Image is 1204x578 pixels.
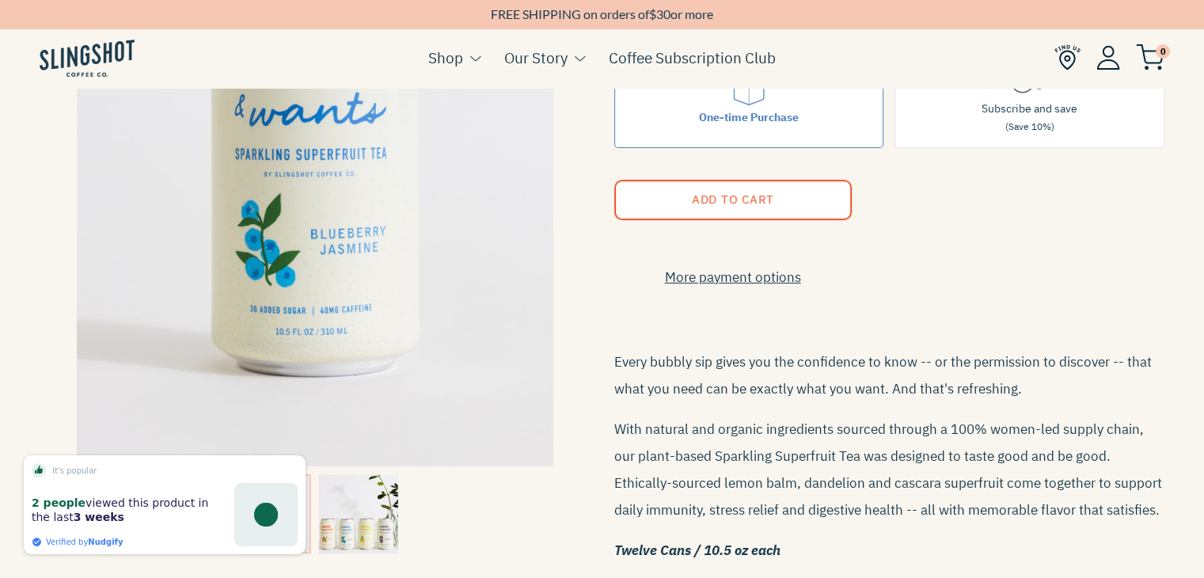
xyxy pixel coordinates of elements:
[614,542,781,559] em: Twelve Cans / 10.5 oz each
[691,192,773,207] span: Add to Cart
[609,46,776,70] a: Coffee Subscription Club
[982,101,1077,116] span: Subscribe and save
[1156,44,1170,59] span: 0
[1096,45,1120,70] img: Account
[649,6,656,21] span: $
[656,6,670,21] span: 30
[428,46,463,70] a: Shop
[504,46,568,70] a: Our Story
[614,420,1162,519] span: With natural and organic ingredients sourced through a 100% women-led supply chain, our plant-bas...
[614,267,852,288] a: More payment options
[614,353,1152,397] span: Every bubbly sip gives you the confidence to know -- or the permission to discover -- that what y...
[1136,48,1164,67] a: 0
[1136,44,1164,70] img: cart
[1005,120,1054,132] span: (Save 10%)
[699,108,799,126] div: One-time Purchase
[1054,44,1081,70] img: Find Us
[614,180,852,220] button: Add to Cart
